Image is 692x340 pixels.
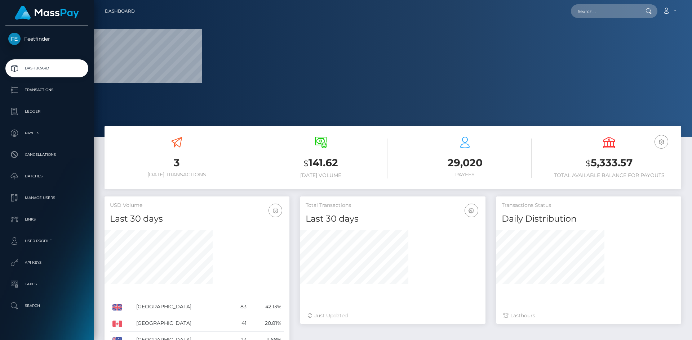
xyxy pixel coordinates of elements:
img: Feetfinder [8,33,21,45]
p: Links [8,214,85,225]
small: $ [303,158,309,168]
a: Ledger [5,103,88,121]
p: Payees [8,128,85,139]
h6: Total Available Balance for Payouts [542,172,676,178]
a: Search [5,297,88,315]
h3: 29,020 [398,156,532,170]
p: User Profile [8,236,85,246]
img: GB.png [112,304,122,310]
small: $ [586,158,591,168]
h5: USD Volume [110,202,284,209]
h4: Daily Distribution [502,213,676,225]
h4: Last 30 days [306,213,480,225]
div: Just Updated [307,312,478,319]
a: Dashboard [105,4,135,19]
td: [GEOGRAPHIC_DATA] [134,299,231,315]
td: 83 [231,299,249,315]
p: Transactions [8,85,85,95]
img: MassPay Logo [15,6,79,20]
h3: 5,333.57 [542,156,676,171]
a: Manage Users [5,189,88,207]
h5: Total Transactions [306,202,480,209]
p: Batches [8,171,85,182]
p: Taxes [8,279,85,290]
p: API Keys [8,257,85,268]
td: 41 [231,315,249,332]
a: Taxes [5,275,88,293]
h3: 141.62 [254,156,387,171]
a: Transactions [5,81,88,99]
a: User Profile [5,232,88,250]
a: API Keys [5,254,88,272]
td: 20.81% [249,315,284,332]
p: Dashboard [8,63,85,74]
h6: Payees [398,172,532,178]
td: [GEOGRAPHIC_DATA] [134,315,231,332]
a: Payees [5,124,88,142]
h4: Last 30 days [110,213,284,225]
a: Links [5,210,88,228]
p: Search [8,300,85,311]
h6: [DATE] Volume [254,172,387,178]
a: Batches [5,167,88,185]
input: Search... [571,4,639,18]
p: Ledger [8,106,85,117]
span: Feetfinder [5,36,88,42]
p: Cancellations [8,149,85,160]
h3: 3 [110,156,243,170]
h6: [DATE] Transactions [110,172,243,178]
a: Cancellations [5,146,88,164]
td: 42.13% [249,299,284,315]
div: Last hours [504,312,674,319]
p: Manage Users [8,192,85,203]
h5: Transactions Status [502,202,676,209]
a: Dashboard [5,59,88,77]
img: CA.png [112,321,122,327]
